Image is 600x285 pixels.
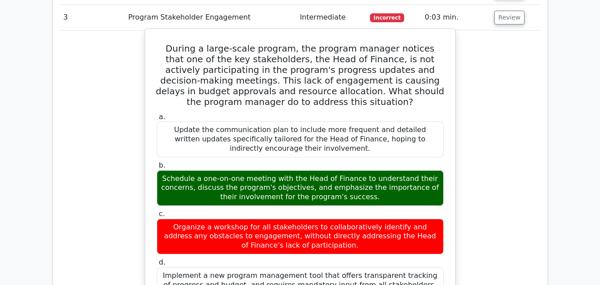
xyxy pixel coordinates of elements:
[159,112,166,121] span: a.
[159,209,165,218] span: c.
[370,13,404,22] span: Incorrect
[157,219,444,254] div: Organize a workshop for all stakeholders to collaboratively identify and address any obstacles to...
[60,5,125,30] td: 3
[494,11,525,24] button: Review
[159,161,166,169] span: b.
[157,121,444,157] div: Update the communication plan to include more frequent and detailed written updates specifically ...
[421,5,491,30] td: 0:03 min.
[159,258,166,266] span: d.
[157,170,444,206] div: Schedule a one-on-one meeting with the Head of Finance to understand their concerns, discuss the ...
[296,5,366,30] td: Intermediate
[156,43,445,107] h5: During a large-scale program, the program manager notices that one of the key stakeholders, the H...
[125,5,296,30] td: Program Stakeholder Engagement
